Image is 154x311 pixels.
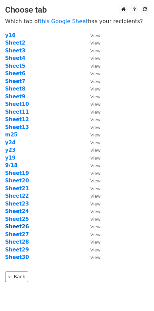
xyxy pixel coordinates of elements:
[83,63,101,69] a: View
[5,224,29,230] strong: Sheet26
[83,32,101,38] a: View
[90,178,101,183] small: View
[5,18,149,25] p: Which tab of has your recipients?
[5,193,29,199] strong: Sheet22
[5,63,25,69] a: Sheet5
[83,170,101,176] a: View
[5,247,29,253] a: Sheet29
[83,155,101,161] a: View
[83,224,101,230] a: View
[90,247,101,252] small: View
[83,94,101,100] a: View
[5,147,16,153] a: y23
[83,162,101,168] a: View
[83,147,101,153] a: View
[120,278,154,311] div: Chat Widget
[5,272,28,282] a: ← Back
[83,185,101,192] a: View
[90,232,101,237] small: View
[90,79,101,84] small: View
[90,201,101,207] small: View
[90,171,101,176] small: View
[83,178,101,184] a: View
[83,109,101,115] a: View
[90,64,101,69] small: View
[5,155,16,161] a: y19
[90,102,101,107] small: View
[5,94,25,100] a: Sheet9
[90,255,101,260] small: View
[5,170,29,176] a: Sheet19
[5,124,29,130] a: Sheet13
[83,70,101,77] a: View
[5,162,18,168] a: 9/18
[90,132,101,137] small: View
[90,33,101,38] small: View
[90,40,101,46] small: View
[83,55,101,61] a: View
[90,125,101,130] small: View
[5,231,29,238] a: Sheet27
[90,56,101,61] small: View
[5,116,29,122] a: Sheet12
[90,94,101,99] small: View
[5,86,25,92] a: Sheet8
[90,86,101,92] small: View
[40,18,88,24] a: this Google Sheet
[83,101,101,107] a: View
[90,71,101,76] small: View
[90,117,101,122] small: View
[83,40,101,46] a: View
[90,110,101,115] small: View
[5,101,29,107] a: Sheet10
[83,208,101,214] a: View
[90,217,101,222] small: View
[5,48,25,54] a: Sheet3
[5,70,25,77] a: Sheet6
[5,201,29,207] strong: Sheet23
[90,163,101,168] small: View
[83,132,101,138] a: View
[90,186,101,191] small: View
[5,216,29,222] a: Sheet25
[83,231,101,238] a: View
[83,78,101,84] a: View
[5,254,29,260] strong: Sheet30
[5,239,29,245] a: Sheet28
[83,247,101,253] a: View
[5,78,25,84] a: Sheet7
[5,140,16,146] a: y24
[5,109,29,115] a: Sheet11
[5,32,16,38] a: y16
[5,185,29,192] strong: Sheet21
[83,116,101,122] a: View
[83,254,101,260] a: View
[83,239,101,245] a: View
[5,5,149,15] h3: Choose tab
[90,148,101,153] small: View
[5,55,25,61] a: Sheet4
[5,208,29,214] a: Sheet24
[83,48,101,54] a: View
[83,124,101,130] a: View
[90,140,101,145] small: View
[90,224,101,229] small: View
